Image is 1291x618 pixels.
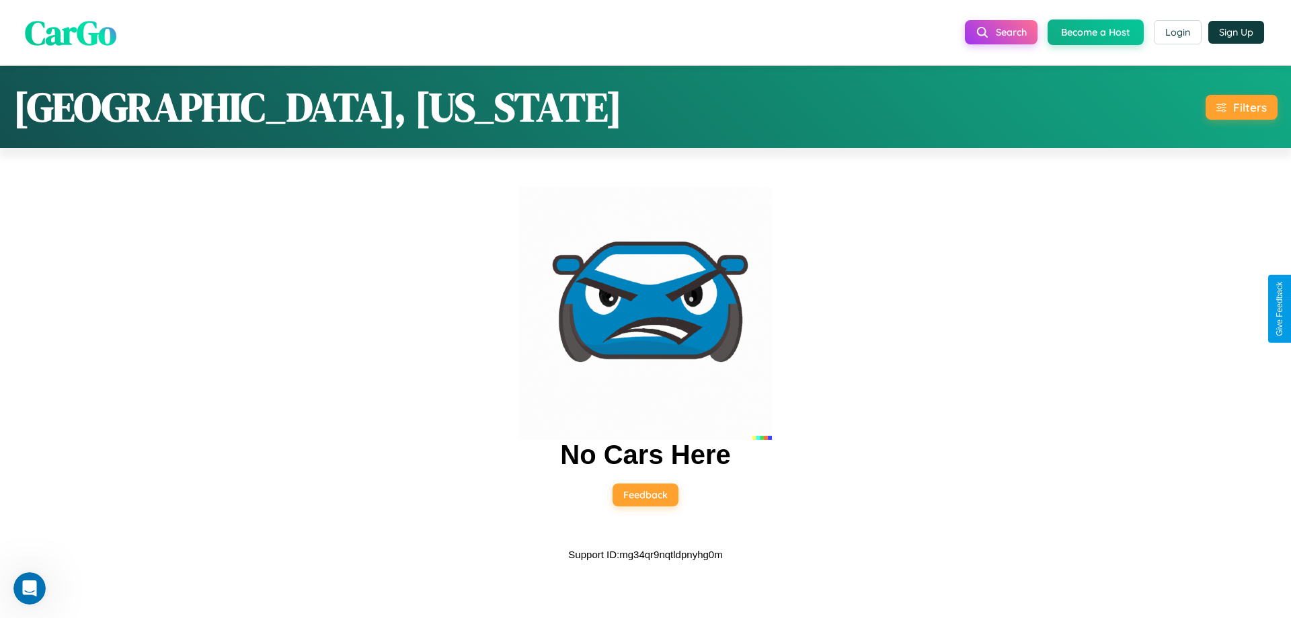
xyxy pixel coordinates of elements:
h2: No Cars Here [560,440,730,470]
button: Feedback [613,484,678,506]
div: Filters [1233,100,1267,114]
button: Search [965,20,1038,44]
h1: [GEOGRAPHIC_DATA], [US_STATE] [13,79,622,134]
p: Support ID: mg34qr9nqtldpnyhg0m [568,545,722,564]
button: Login [1154,20,1202,44]
iframe: Intercom live chat [13,572,46,605]
button: Filters [1206,95,1278,120]
button: Become a Host [1048,20,1144,45]
div: Give Feedback [1275,282,1284,336]
span: Search [996,26,1027,38]
button: Sign Up [1208,21,1264,44]
span: CarGo [25,9,116,55]
img: car [519,187,772,440]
